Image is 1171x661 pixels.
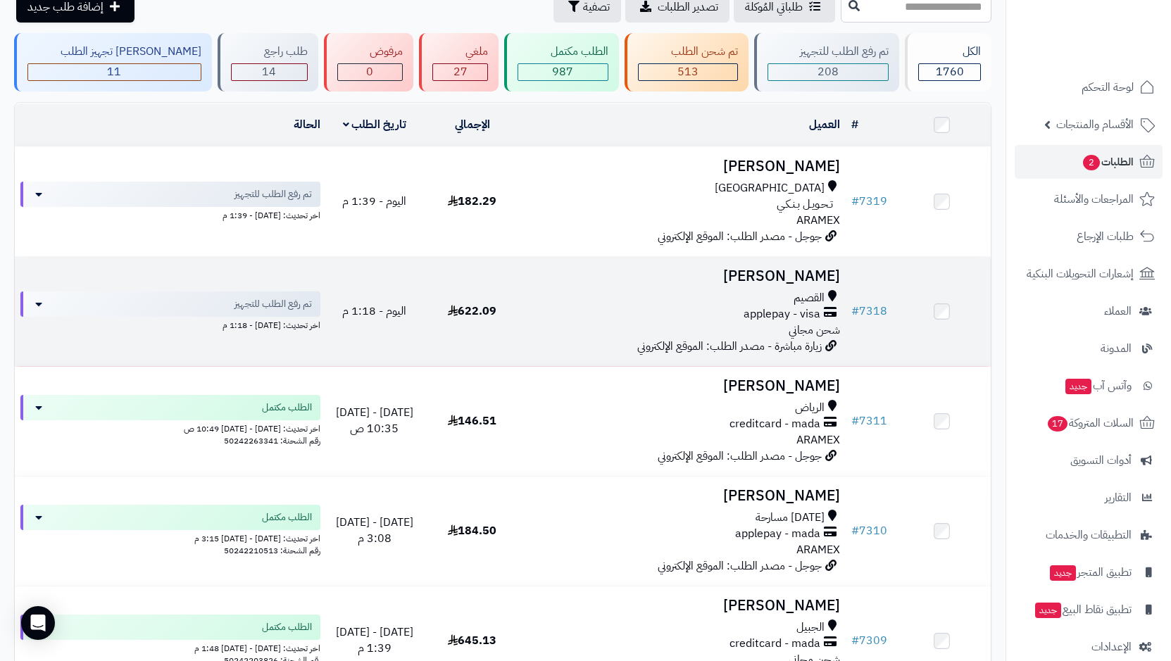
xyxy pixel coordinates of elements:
a: الإجمالي [455,116,490,133]
div: [PERSON_NAME] تجهيز الطلب [27,44,201,60]
div: اخر تحديث: [DATE] - [DATE] 1:48 م [20,640,320,655]
a: تطبيق نقاط البيعجديد [1015,593,1163,627]
a: #7311 [851,413,887,429]
span: السلات المتروكة [1046,413,1134,433]
span: تـحـويـل بـنـكـي [777,196,833,213]
span: تطبيق نقاط البيع [1034,600,1132,619]
span: زيارة مباشرة - مصدر الطلب: الموقع الإلكتروني [637,338,822,355]
span: العملاء [1104,301,1132,321]
a: تم رفع الطلب للتجهيز 208 [751,33,903,92]
a: تطبيق المتجرجديد [1015,555,1163,589]
span: الإعدادات [1091,637,1132,657]
span: 2 [1083,155,1100,170]
span: 1760 [936,63,964,80]
a: تم شحن الطلب 513 [622,33,751,92]
span: applepay - mada [735,526,820,542]
a: #7309 [851,632,887,649]
span: جوجل - مصدر الطلب: الموقع الإلكتروني [658,448,822,465]
a: أدوات التسويق [1015,443,1163,477]
a: #7318 [851,303,887,320]
a: الطلبات2 [1015,145,1163,179]
span: [DATE] - [DATE] 3:08 م [336,514,413,547]
div: تم رفع الطلب للتجهيز [768,44,889,60]
h3: [PERSON_NAME] [527,378,841,394]
span: 987 [552,63,573,80]
a: المراجعات والأسئلة [1015,182,1163,216]
div: اخر تحديث: [DATE] - [DATE] 3:15 م [20,530,320,545]
span: طلبات الإرجاع [1077,227,1134,246]
div: Open Intercom Messenger [21,606,55,640]
span: تم رفع الطلب للتجهيز [234,297,312,311]
div: 513 [639,64,737,80]
a: #7319 [851,193,887,210]
img: logo-2.png [1075,11,1158,40]
span: أدوات التسويق [1070,451,1132,470]
span: # [851,522,859,539]
span: لوحة التحكم [1082,77,1134,97]
div: 987 [518,64,608,80]
a: مرفوض 0 [321,33,417,92]
a: وآتس آبجديد [1015,369,1163,403]
span: جوجل - مصدر الطلب: الموقع الإلكتروني [658,558,822,574]
a: الطلب مكتمل 987 [501,33,622,92]
div: الكل [918,44,981,60]
span: إشعارات التحويلات البنكية [1027,264,1134,284]
span: creditcard - mada [729,636,820,652]
span: [DATE] - [DATE] 1:39 م [336,624,413,657]
div: مرفوض [337,44,403,60]
a: المدونة [1015,332,1163,365]
h3: [PERSON_NAME] [527,488,841,504]
span: جوجل - مصدر الطلب: الموقع الإلكتروني [658,228,822,245]
div: تم شحن الطلب [638,44,738,60]
div: الطلب مكتمل [518,44,608,60]
a: لوحة التحكم [1015,70,1163,104]
a: [PERSON_NAME] تجهيز الطلب 11 [11,33,215,92]
span: 645.13 [448,632,496,649]
span: رقم الشحنة: 50242263341 [224,434,320,447]
span: التطبيقات والخدمات [1046,525,1132,545]
span: 11 [107,63,121,80]
a: طلب راجع 14 [215,33,321,92]
span: # [851,303,859,320]
span: ARAMEX [796,432,840,448]
span: جديد [1050,565,1076,581]
h3: [PERSON_NAME] [527,598,841,614]
a: # [851,116,858,133]
h3: [PERSON_NAME] [527,158,841,175]
span: تطبيق المتجر [1048,562,1132,582]
span: الجبيل [796,619,825,636]
span: الرياض [795,400,825,416]
a: التقارير [1015,481,1163,515]
span: القصيم [794,290,825,306]
div: اخر تحديث: [DATE] - 1:18 م [20,317,320,332]
span: 27 [453,63,468,80]
div: اخر تحديث: [DATE] - 1:39 م [20,207,320,222]
span: [DATE] مسارحة [756,510,825,526]
a: #7310 [851,522,887,539]
div: اخر تحديث: [DATE] - [DATE] 10:49 ص [20,420,320,435]
span: الطلبات [1082,152,1134,172]
span: الطلب مكتمل [262,401,312,415]
span: جديد [1065,379,1091,394]
span: التقارير [1105,488,1132,508]
span: [GEOGRAPHIC_DATA] [715,180,825,196]
span: شحن مجاني [789,322,840,339]
span: 17 [1048,416,1067,432]
a: العميل [809,116,840,133]
h3: [PERSON_NAME] [527,268,841,284]
span: المراجعات والأسئلة [1054,189,1134,209]
span: رقم الشحنة: 50242210513 [224,544,320,557]
div: 208 [768,64,889,80]
a: طلبات الإرجاع [1015,220,1163,253]
span: وآتس آب [1064,376,1132,396]
div: طلب راجع [231,44,308,60]
span: اليوم - 1:39 م [342,193,406,210]
span: 182.29 [448,193,496,210]
span: applepay - visa [744,306,820,322]
div: 11 [28,64,201,80]
a: السلات المتروكة17 [1015,406,1163,440]
span: 208 [818,63,839,80]
a: الكل1760 [902,33,994,92]
a: العملاء [1015,294,1163,328]
a: إشعارات التحويلات البنكية [1015,257,1163,291]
